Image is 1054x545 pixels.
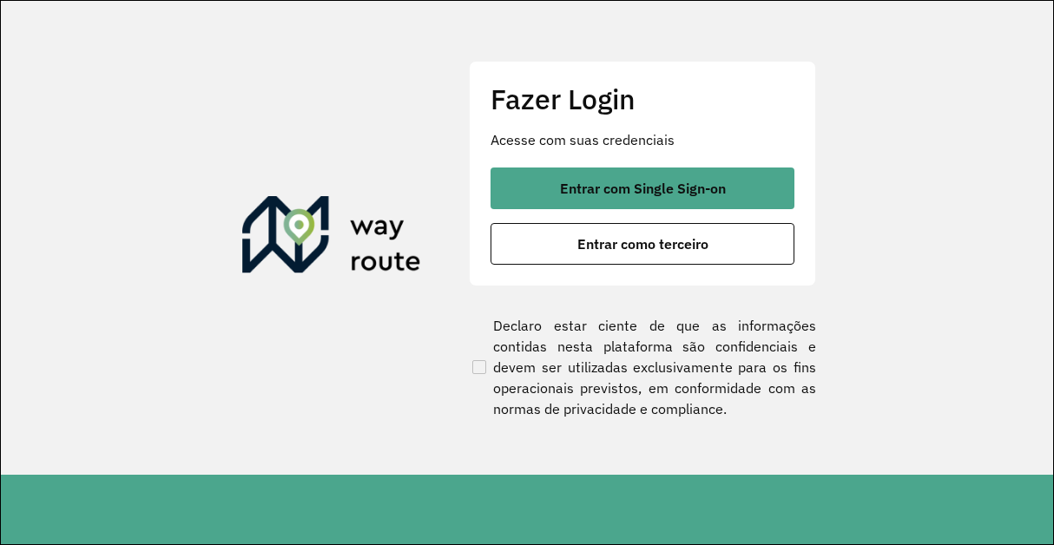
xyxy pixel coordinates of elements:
[242,196,421,279] img: Roteirizador AmbevTech
[469,315,816,419] label: Declaro estar ciente de que as informações contidas nesta plataforma são confidenciais e devem se...
[491,223,794,265] button: button
[491,82,794,115] h2: Fazer Login
[577,237,708,251] span: Entrar como terceiro
[560,181,726,195] span: Entrar com Single Sign-on
[491,129,794,150] p: Acesse com suas credenciais
[491,167,794,209] button: button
